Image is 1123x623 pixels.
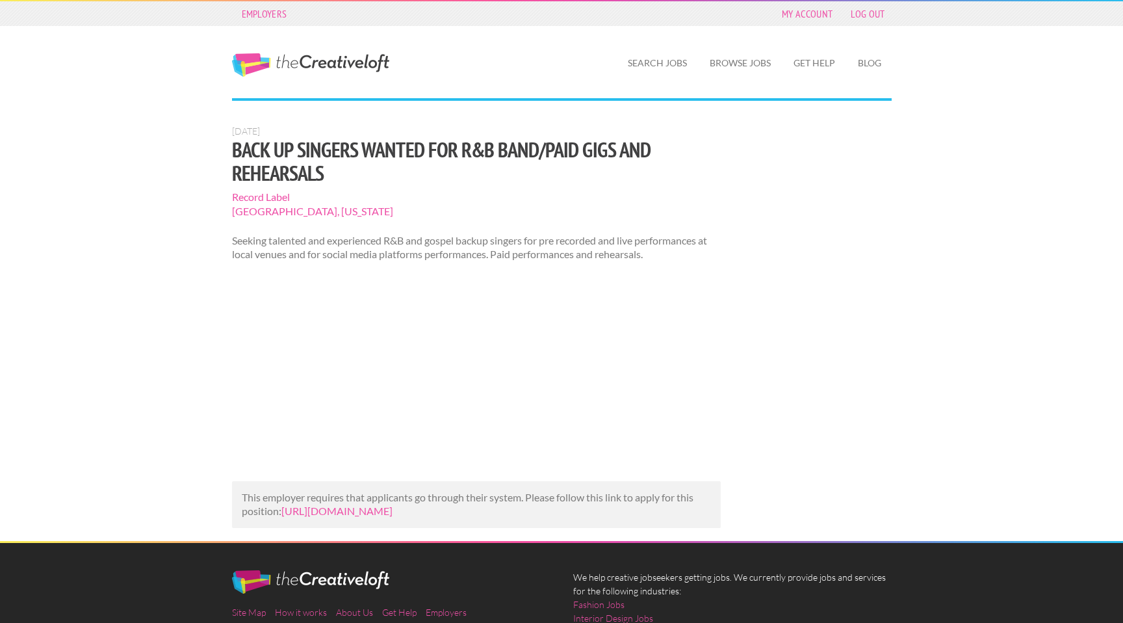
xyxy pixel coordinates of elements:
a: Get Help [783,48,845,78]
p: This employer requires that applicants go through their system. Please follow this link to apply ... [242,491,712,518]
span: [GEOGRAPHIC_DATA], [US_STATE] [232,204,721,219]
h1: Back up singers wanted for R&B band/paid gigs and rehearsals [232,138,721,185]
a: [URL][DOMAIN_NAME] [281,505,393,517]
img: The Creative Loft [232,570,389,594]
a: Log Out [844,5,891,23]
a: Site Map [232,607,266,618]
a: My Account [775,5,839,23]
span: Record Label [232,190,721,204]
a: Fashion Jobs [573,598,625,611]
a: Blog [847,48,892,78]
a: Employers [426,607,467,618]
a: Search Jobs [617,48,697,78]
a: How it works [275,607,327,618]
a: Get Help [382,607,417,618]
a: Browse Jobs [699,48,781,78]
span: [DATE] [232,126,260,137]
a: The Creative Loft [232,53,389,77]
p: Seeking talented and experienced R&B and gospel backup singers for pre recorded and live performa... [232,234,721,261]
a: Employers [235,5,294,23]
a: About Us [336,607,373,618]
